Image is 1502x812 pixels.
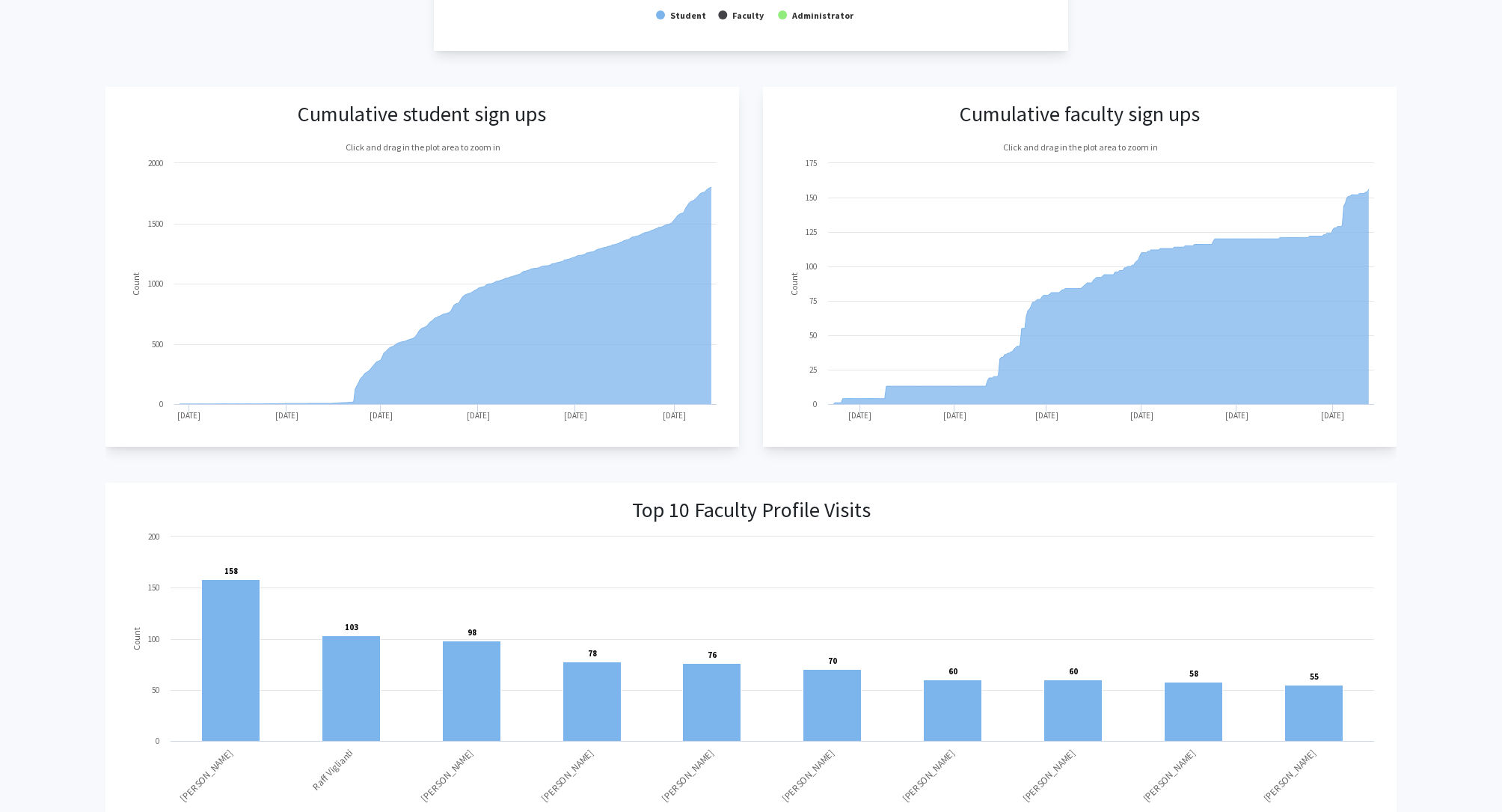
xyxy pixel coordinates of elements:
[148,219,163,229] text: 1500
[1189,668,1198,679] text: 58
[806,261,817,272] text: 100
[418,747,476,805] text: [PERSON_NAME]
[658,747,716,805] text: [PERSON_NAME]
[369,410,392,421] text: [DATE]
[130,627,141,650] text: Count
[809,330,817,341] text: 50
[468,627,476,638] text: 98
[345,622,358,632] text: 103
[960,102,1200,127] h3: Cumulative faculty sign ups
[309,747,355,793] text: Raff Viglianti
[813,399,817,409] text: 0
[466,410,489,421] text: [DATE]
[663,410,686,421] text: [DATE]
[177,747,235,805] text: [PERSON_NAME]
[1003,141,1158,153] text: Click and drag in the plot area to zoom in
[159,399,163,409] text: 0
[152,339,163,349] text: 500
[708,650,717,660] text: 76
[806,227,817,237] text: 125
[1321,410,1344,421] text: [DATE]
[1225,410,1248,421] text: [DATE]
[156,736,159,746] text: 0
[564,410,587,421] text: [DATE]
[1035,410,1058,421] text: [DATE]
[809,296,817,306] text: 75
[345,141,500,153] text: Click and drag in the plot area to zoom in
[148,158,163,168] text: 2000
[1310,671,1319,682] text: 55
[224,566,238,576] text: 158
[733,10,765,21] text: Faculty
[148,531,159,542] text: 200
[788,272,800,296] text: Count
[828,656,837,666] text: 70
[632,498,871,523] h3: Top 10 Faculty Profile Visits
[275,410,298,421] text: [DATE]
[848,410,871,421] text: [DATE]
[948,666,957,677] text: 60
[298,102,546,127] h3: Cumulative student sign ups
[152,685,159,695] text: 50
[148,634,159,644] text: 100
[539,747,596,805] text: [PERSON_NAME]
[779,747,836,805] text: [PERSON_NAME]
[806,158,817,168] text: 175
[11,745,64,801] iframe: Chat
[809,364,817,375] text: 25
[1069,666,1078,677] text: 60
[1130,410,1153,421] text: [DATE]
[130,272,141,296] text: Count
[1140,747,1198,805] text: [PERSON_NAME]
[943,410,966,421] text: [DATE]
[899,747,957,805] text: [PERSON_NAME]
[177,410,200,421] text: [DATE]
[1020,747,1077,805] text: [PERSON_NAME]
[148,582,159,593] text: 150
[791,10,854,21] text: Administrator
[670,10,706,21] text: Student
[588,648,597,659] text: 78
[806,192,817,203] text: 150
[1260,747,1318,805] text: [PERSON_NAME]
[148,278,163,289] text: 1000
